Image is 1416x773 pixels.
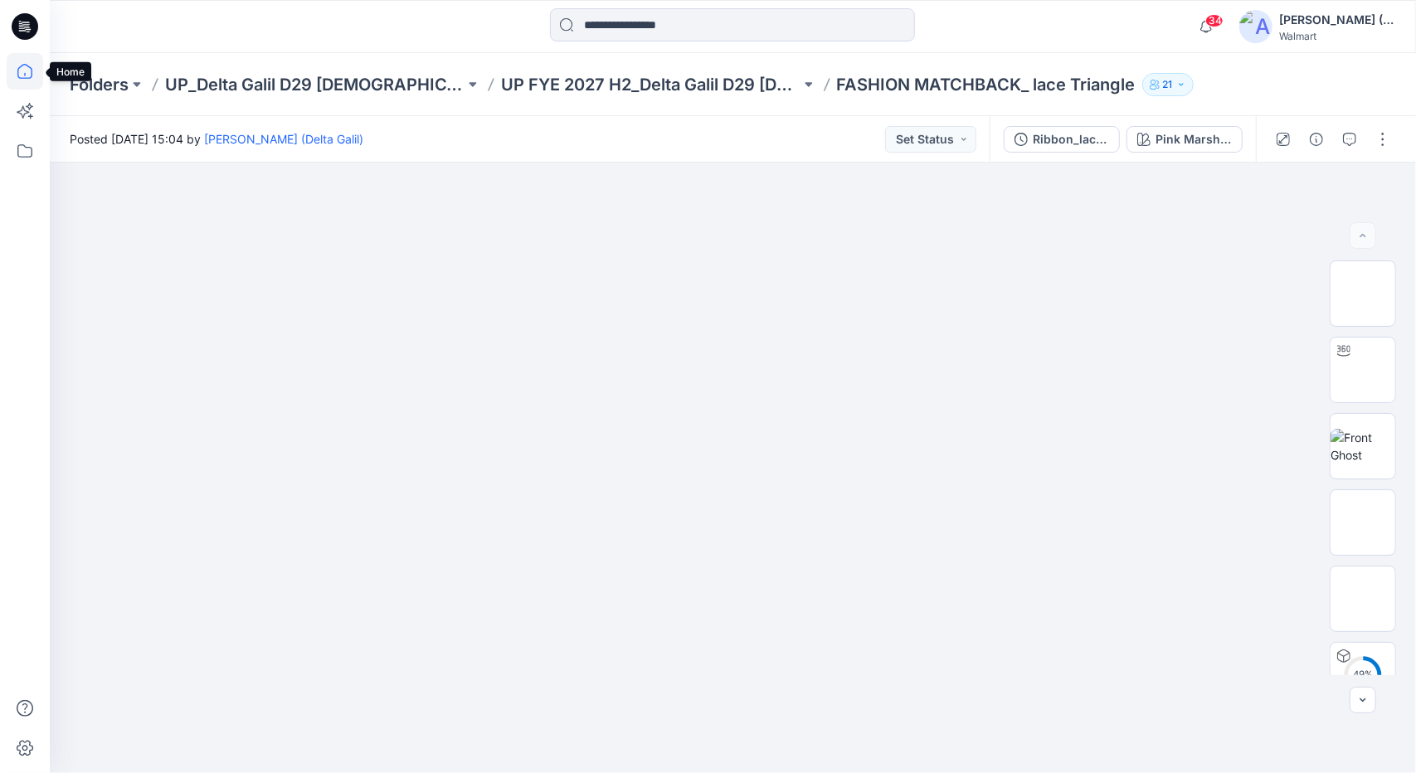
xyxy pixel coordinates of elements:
p: 21 [1163,75,1173,94]
a: Folders [70,73,129,96]
div: Ribbon_lace_crochet lace Triangle [1033,130,1109,148]
div: Pink Marshmellow. [1156,130,1232,148]
a: UP_Delta Galil D29 [DEMOGRAPHIC_DATA] NOBO Intimates [165,73,465,96]
div: 49 % [1343,668,1383,682]
div: Walmart [1279,30,1395,42]
span: Posted [DATE] 15:04 by [70,130,363,148]
div: [PERSON_NAME] (Delta Galil) [1279,10,1395,30]
button: Ribbon_lace_crochet lace Triangle [1004,126,1120,153]
button: 21 [1142,73,1194,96]
p: FASHION MATCHBACK_ lace Triangle [837,73,1136,96]
a: UP FYE 2027 H2_Delta Galil D29 [DEMOGRAPHIC_DATA] NOBO Bras [501,73,800,96]
img: Front Ghost [1331,429,1395,464]
span: 34 [1205,14,1224,27]
a: [PERSON_NAME] (Delta Galil) [204,132,363,146]
button: Details [1303,126,1330,153]
img: avatar [1239,10,1272,43]
button: Pink Marshmellow. [1126,126,1243,153]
